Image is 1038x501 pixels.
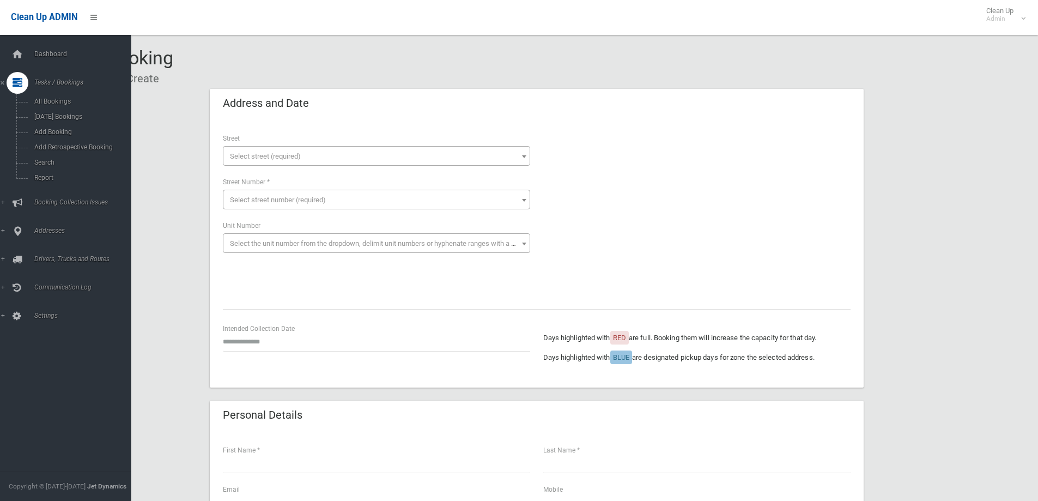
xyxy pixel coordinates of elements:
span: [DATE] Bookings [31,113,130,120]
span: Clean Up [981,7,1024,23]
header: Personal Details [210,405,315,426]
strong: Jet Dynamics [87,482,126,490]
span: All Bookings [31,98,130,105]
header: Address and Date [210,93,322,114]
span: Drivers, Trucks and Routes [31,255,139,263]
li: Create [119,69,159,89]
span: Clean Up ADMIN [11,12,77,22]
span: Addresses [31,227,139,234]
span: Select the unit number from the dropdown, delimit unit numbers or hyphenate ranges with a comma [230,239,535,248]
span: Add Booking [31,128,130,136]
span: Search [31,159,130,166]
span: Communication Log [31,283,139,291]
span: RED [613,334,626,342]
span: Select street number (required) [230,196,326,204]
span: Booking Collection Issues [31,198,139,206]
span: Copyright © [DATE]-[DATE] [9,482,86,490]
span: Settings [31,312,139,319]
span: Select street (required) [230,152,301,160]
span: Dashboard [31,50,139,58]
span: Tasks / Bookings [31,79,139,86]
p: Days highlighted with are full. Booking them will increase the capacity for that day. [543,331,851,345]
p: Days highlighted with are designated pickup days for zone the selected address. [543,351,851,364]
small: Admin [986,15,1013,23]
span: Report [31,174,130,182]
span: Add Retrospective Booking [31,143,130,151]
span: BLUE [613,353,629,361]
